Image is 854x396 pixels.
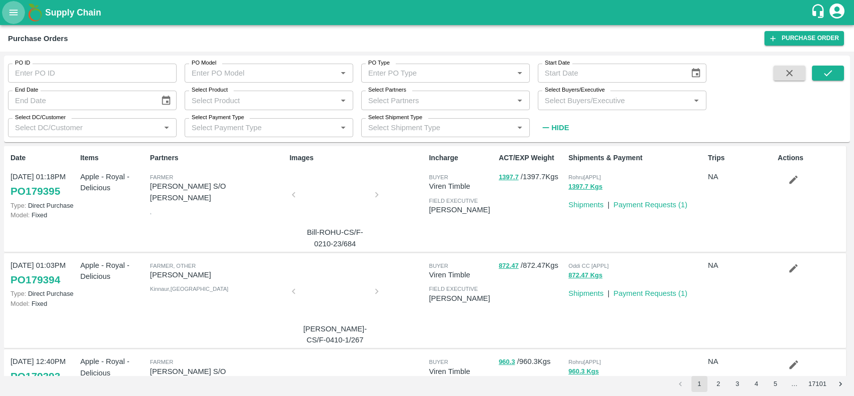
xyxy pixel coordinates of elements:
span: buyer [429,174,448,180]
button: open drawer [2,1,25,24]
button: Choose date [157,91,176,110]
a: Supply Chain [45,6,810,20]
span: Type: [11,202,26,209]
button: 872.47 Kgs [568,270,602,281]
div: customer-support [810,4,828,22]
p: Actions [778,153,843,163]
button: 960.3 Kgs [568,366,599,377]
label: Select Payment Type [192,114,244,122]
p: / 872.47 Kgs [499,260,564,271]
p: Viren Timble [429,366,494,377]
p: Fixed [11,299,76,308]
p: [DATE] 01:18PM [11,171,76,182]
p: [PERSON_NAME]-CS/F-0410-1/267 [298,323,373,346]
input: Select Product [188,94,334,107]
strong: Hide [551,124,569,132]
p: Incharge [429,153,494,163]
p: Direct Purchase [11,289,76,298]
button: Open [513,121,526,134]
p: [PERSON_NAME] S/O [PERSON_NAME] [150,366,286,388]
p: Partners [150,153,286,163]
label: Select Shipment Type [368,114,422,122]
button: Go to page 4 [748,376,764,392]
button: Open [690,94,703,107]
button: 872.47 [499,260,519,272]
span: Farmer [150,359,173,365]
p: Images [290,153,425,163]
a: Payment Requests (1) [613,289,687,297]
input: Select Partners [364,94,510,107]
button: Open [160,121,173,134]
button: Open [513,67,526,80]
span: Kinnaur , [GEOGRAPHIC_DATA] [150,286,229,292]
input: Enter PO ID [8,64,177,83]
p: / 960.3 Kgs [499,356,564,367]
div: | [603,195,609,210]
label: PO ID [15,59,30,67]
div: … [786,379,802,389]
span: Model: [11,211,30,219]
div: account of current user [828,2,846,23]
span: field executive [429,198,478,204]
p: Viren Timble [429,269,494,280]
button: Choose date [686,64,705,83]
button: Open [513,94,526,107]
button: Go to page 3 [729,376,745,392]
input: Select DC/Customer [11,121,157,134]
button: Go to page 2 [710,376,726,392]
button: Open [337,94,350,107]
p: Apple - Royal - Delicious [80,171,146,194]
button: Open [337,67,350,80]
p: NA [708,171,773,182]
button: page 1 [691,376,707,392]
label: End Date [15,86,38,94]
label: Select Partners [368,86,406,94]
span: Farmer, Other [150,263,196,269]
p: [PERSON_NAME] [150,269,286,280]
nav: pagination navigation [671,376,850,392]
p: NA [708,356,773,367]
p: [DATE] 01:03PM [11,260,76,271]
p: / 1397.7 Kgs [499,171,564,183]
p: Shipments & Payment [568,153,704,163]
label: Select DC/Customer [15,114,66,122]
button: 960.3 [499,356,515,368]
a: Shipments [568,201,603,209]
label: Select Product [192,86,228,94]
span: Rohru[APPL] [568,359,601,365]
button: Open [337,121,350,134]
div: Purchase Orders [8,32,68,45]
p: Date [11,153,76,163]
p: Items [80,153,146,163]
input: Enter PO Model [188,67,334,80]
p: Bill-ROHU-CS/F-0210-23/684 [298,227,373,249]
input: Enter PO Type [364,67,510,80]
p: [PERSON_NAME] S/O [PERSON_NAME] [150,181,286,203]
p: Apple - Royal - Delicious [80,356,146,378]
img: logo [25,3,45,23]
p: [DATE] 12:40PM [11,356,76,367]
p: Viren Timble [429,181,494,192]
a: PO179393 [11,367,60,385]
button: 1397.7 Kgs [568,181,602,193]
button: Go to page 5 [767,376,783,392]
input: End Date [8,91,153,110]
p: NA [708,260,773,271]
p: ACT/EXP Weight [499,153,564,163]
span: buyer [429,359,448,365]
button: Go to next page [832,376,848,392]
b: Supply Chain [45,8,101,18]
input: Start Date [538,64,682,83]
label: PO Type [368,59,390,67]
label: Start Date [545,59,570,67]
span: buyer [429,263,448,269]
p: Apple - Royal - Delicious [80,260,146,282]
span: Oddi CC [APPL] [568,263,608,269]
input: Select Shipment Type [364,121,497,134]
span: Farmer [150,174,173,180]
button: Hide [538,119,572,136]
a: Payment Requests (1) [613,201,687,209]
p: [PERSON_NAME] [429,204,494,215]
span: field executive [429,286,478,292]
p: Direct Purchase [11,201,76,210]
